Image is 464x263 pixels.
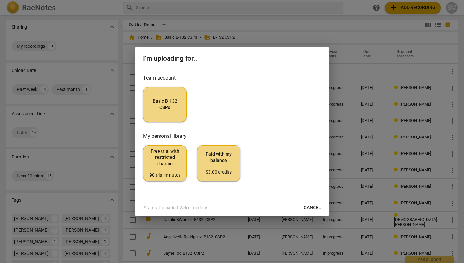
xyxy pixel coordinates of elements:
h2: I'm uploading for... [143,55,321,63]
h3: My personal library [143,132,321,140]
p: Status: Uploaded. Select options [144,205,208,211]
button: Free trial with restricted sharing90 trial minutes [143,145,187,181]
button: Paid with my balance$3.00 credits [197,145,240,181]
span: Free trial with restricted sharing [149,148,181,178]
div: 90 trial minutes [149,172,181,178]
div: $3.00 credits [202,169,235,176]
span: Cancel [304,205,321,211]
span: Paid with my balance [202,151,235,175]
span: Basic B-132 CSPs [149,98,181,111]
button: Cancel [299,202,326,214]
h3: Team account [143,74,321,82]
button: Basic B-132 CSPs [143,87,187,122]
